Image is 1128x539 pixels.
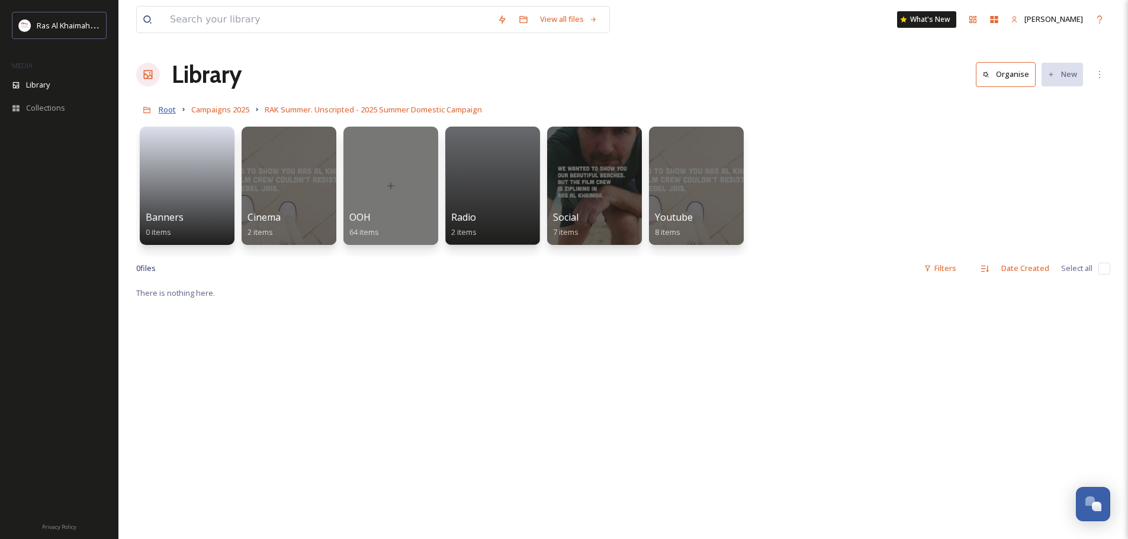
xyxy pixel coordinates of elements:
[1076,487,1110,521] button: Open Chat
[136,263,156,274] span: 0 file s
[265,102,482,117] a: RAK Summer. Unscripted - 2025 Summer Domestic Campaign
[976,62,1042,86] a: Organise
[191,104,249,115] span: Campaigns 2025
[164,7,491,33] input: Search your library
[1042,63,1083,86] button: New
[146,211,184,224] span: Banners
[146,212,184,237] a: Banners0 items
[553,227,579,237] span: 7 items
[248,211,281,224] span: Cinema
[248,212,281,237] a: Cinema2 items
[995,257,1055,280] div: Date Created
[42,523,76,531] span: Privacy Policy
[172,57,242,92] a: Library
[1061,263,1092,274] span: Select all
[12,61,33,70] span: MEDIA
[897,11,956,28] a: What's New
[534,8,603,31] a: View all files
[349,212,379,237] a: OOH64 items
[159,104,176,115] span: Root
[655,227,680,237] span: 8 items
[976,62,1036,86] button: Organise
[159,102,176,117] a: Root
[451,211,476,224] span: Radio
[655,212,693,237] a: Youtube8 items
[248,227,273,237] span: 2 items
[349,211,371,224] span: OOH
[37,20,204,31] span: Ras Al Khaimah Tourism Development Authority
[146,227,171,237] span: 0 items
[655,211,693,224] span: Youtube
[451,212,477,237] a: Radio2 items
[349,227,379,237] span: 64 items
[191,102,249,117] a: Campaigns 2025
[451,227,477,237] span: 2 items
[42,519,76,533] a: Privacy Policy
[1024,14,1083,24] span: [PERSON_NAME]
[19,20,31,31] img: Logo_RAKTDA_RGB-01.png
[265,104,482,115] span: RAK Summer. Unscripted - 2025 Summer Domestic Campaign
[918,257,962,280] div: Filters
[553,211,579,224] span: Social
[26,79,50,91] span: Library
[26,102,65,114] span: Collections
[553,212,579,237] a: Social7 items
[1005,8,1089,31] a: [PERSON_NAME]
[136,288,215,298] span: There is nothing here.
